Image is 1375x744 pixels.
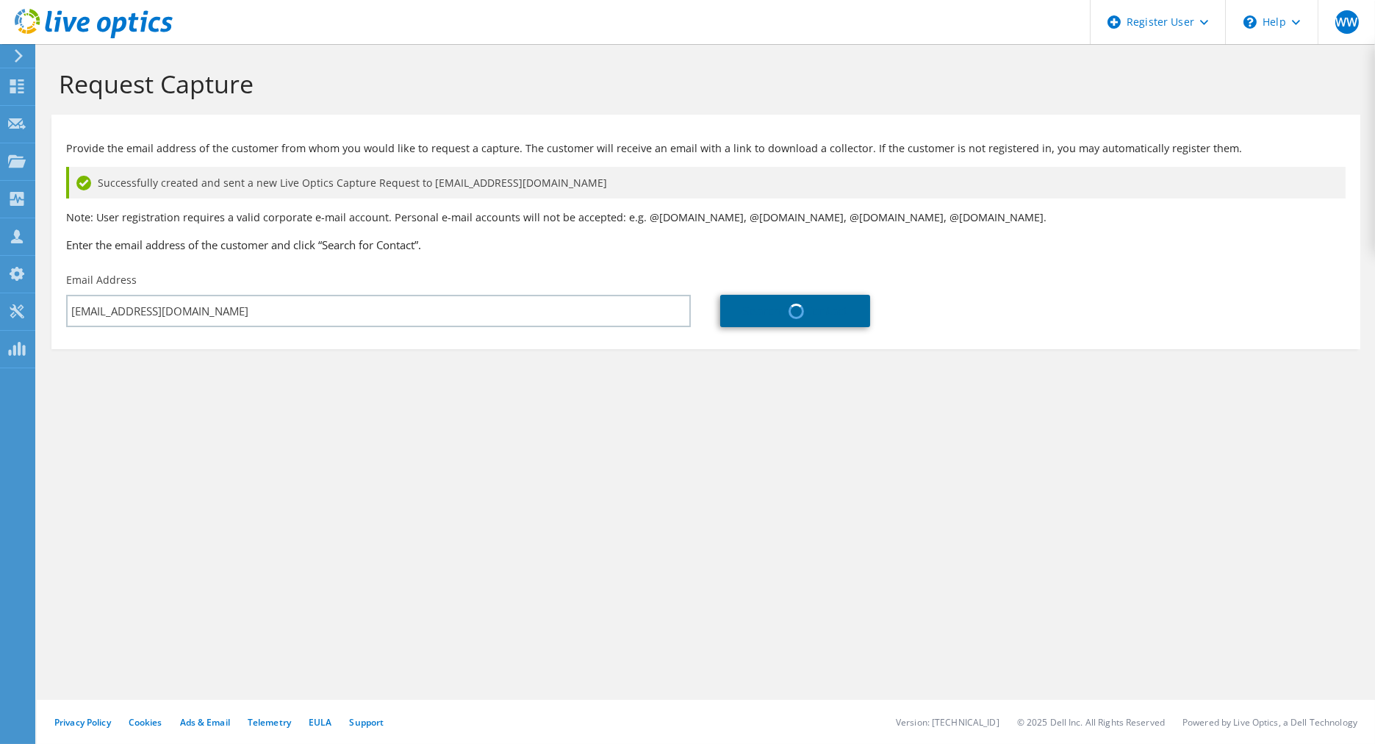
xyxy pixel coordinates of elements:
[59,68,1346,99] h1: Request Capture
[1335,10,1359,34] span: WW
[1182,716,1357,729] li: Powered by Live Optics, a Dell Technology
[98,175,607,191] span: Successfully created and sent a new Live Optics Capture Request to [EMAIL_ADDRESS][DOMAIN_NAME]
[66,237,1346,253] h3: Enter the email address of the customer and click “Search for Contact”.
[66,273,137,287] label: Email Address
[66,210,1346,226] p: Note: User registration requires a valid corporate e-mail account. Personal e-mail accounts will ...
[248,716,291,729] a: Telemetry
[1243,15,1257,29] svg: \n
[54,716,111,729] a: Privacy Policy
[1017,716,1165,729] li: © 2025 Dell Inc. All Rights Reserved
[896,716,999,729] li: Version: [TECHNICAL_ID]
[129,716,162,729] a: Cookies
[720,295,870,327] a: Search for Contact
[180,716,230,729] a: Ads & Email
[66,140,1346,157] p: Provide the email address of the customer from whom you would like to request a capture. The cust...
[309,716,331,729] a: EULA
[349,716,384,729] a: Support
